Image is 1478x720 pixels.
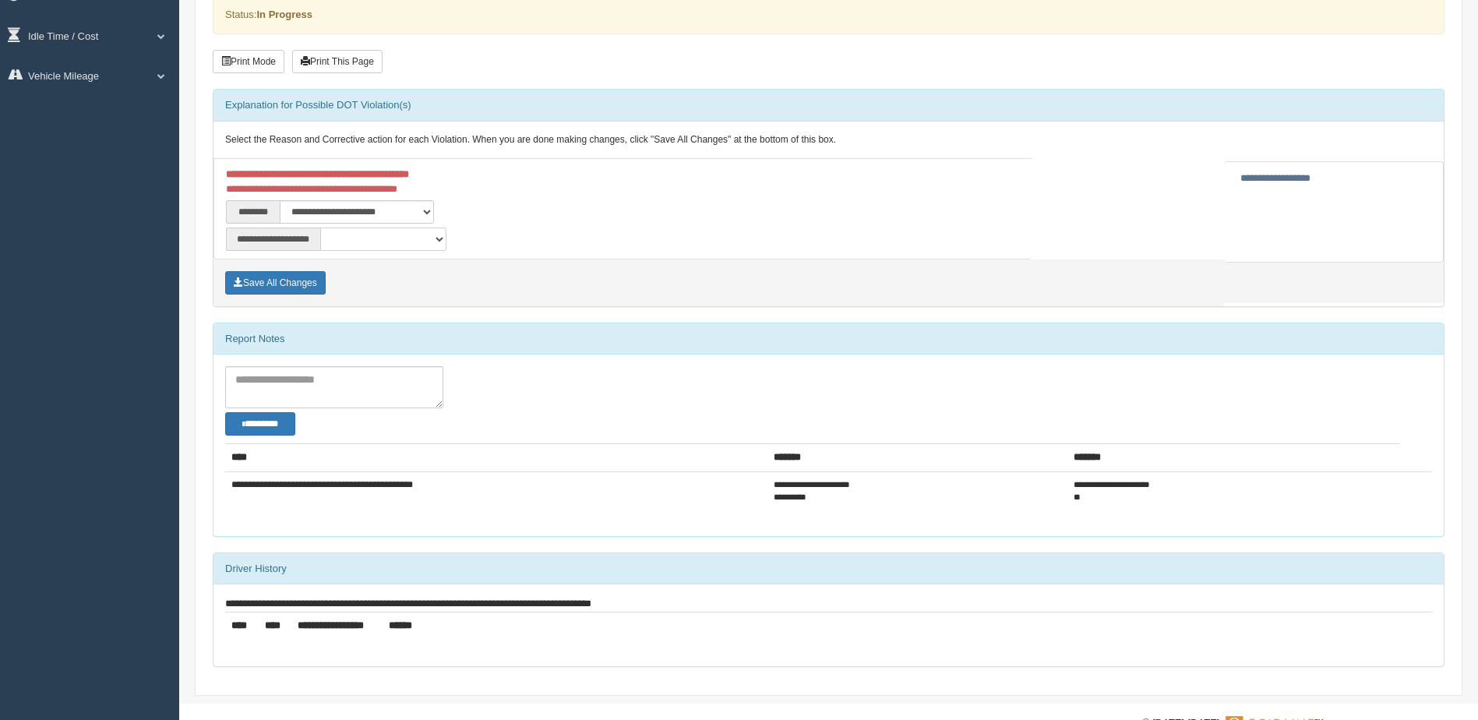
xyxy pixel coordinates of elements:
strong: In Progress [256,9,312,20]
button: Print This Page [292,50,383,73]
div: Explanation for Possible DOT Violation(s) [213,90,1444,121]
div: Report Notes [213,323,1444,355]
button: Save [225,271,326,295]
div: Select the Reason and Corrective action for each Violation. When you are done making changes, cli... [213,122,1444,159]
button: Print Mode [213,50,284,73]
button: Change Filter Options [225,412,295,436]
div: Driver History [213,553,1444,584]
